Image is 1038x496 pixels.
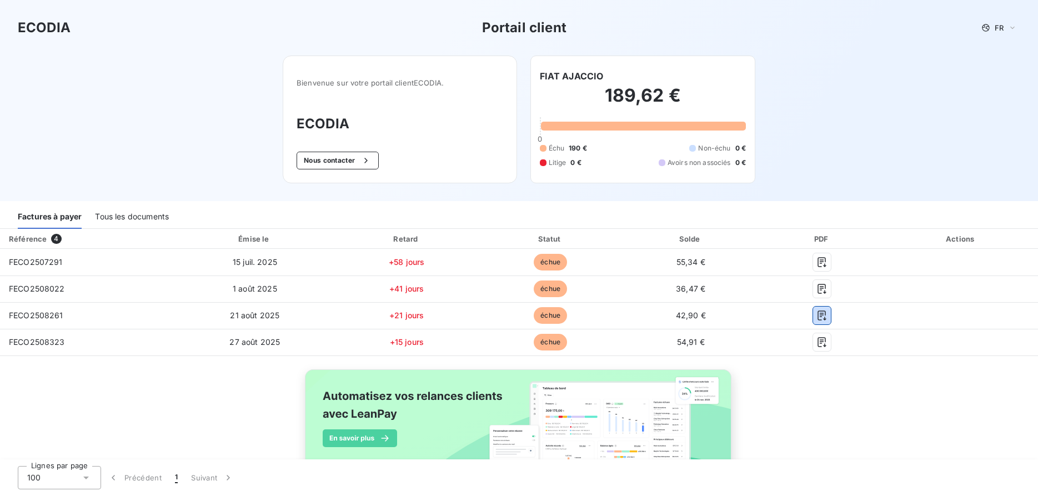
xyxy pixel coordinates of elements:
[540,84,746,118] h2: 189,62 €
[184,466,240,489] button: Suivant
[534,280,567,297] span: échue
[886,233,1036,244] div: Actions
[9,337,65,347] span: FECO2508323
[175,472,178,483] span: 1
[677,337,705,347] span: 54,91 €
[389,257,424,267] span: +58 jours
[540,69,604,83] h6: FIAT AJACCIO
[389,310,424,320] span: +21 jours
[549,143,565,153] span: Échu
[482,18,566,38] h3: Portail client
[27,472,41,483] span: 100
[51,234,61,244] span: 4
[297,152,379,169] button: Nous contacter
[676,257,705,267] span: 55,34 €
[229,337,280,347] span: 27 août 2025
[534,254,567,270] span: échue
[336,233,477,244] div: Retard
[233,284,277,293] span: 1 août 2025
[297,114,503,134] h3: ECODIA
[230,310,279,320] span: 21 août 2025
[9,284,65,293] span: FECO2508022
[698,143,730,153] span: Non-échu
[18,206,82,229] div: Factures à payer
[676,284,705,293] span: 36,47 €
[168,466,184,489] button: 1
[995,23,1004,32] span: FR
[534,307,567,324] span: échue
[735,158,746,168] span: 0 €
[390,337,424,347] span: +15 jours
[668,158,731,168] span: Avoirs non associés
[538,134,542,143] span: 0
[570,158,581,168] span: 0 €
[549,158,566,168] span: Litige
[18,18,71,38] h3: ECODIA
[9,310,63,320] span: FECO2508261
[624,233,758,244] div: Solde
[9,257,63,267] span: FECO2507291
[101,466,168,489] button: Précédent
[676,310,706,320] span: 42,90 €
[482,233,619,244] div: Statut
[297,78,503,87] span: Bienvenue sur votre portail client ECODIA .
[569,143,587,153] span: 190 €
[762,233,882,244] div: PDF
[735,143,746,153] span: 0 €
[95,206,169,229] div: Tous les documents
[233,257,277,267] span: 15 juil. 2025
[178,233,332,244] div: Émise le
[534,334,567,350] span: échue
[389,284,424,293] span: +41 jours
[9,234,47,243] div: Référence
